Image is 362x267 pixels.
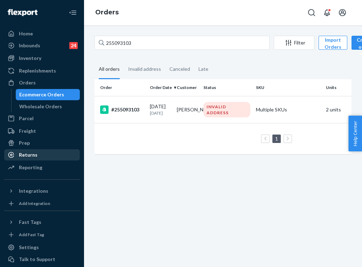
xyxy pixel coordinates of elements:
a: Parcel [4,113,80,124]
div: Fast Tags [19,219,41,226]
div: Customer [177,84,198,90]
button: Close Navigation [66,6,80,20]
td: 2 units [323,96,350,123]
div: [DATE] [150,103,171,116]
div: 24 [69,42,78,49]
div: Parcel [19,115,34,122]
th: SKU [253,79,323,96]
th: Status [201,79,253,96]
div: Orders [19,79,36,86]
a: Replenishments [4,65,80,76]
a: Orders [95,8,119,16]
div: All orders [99,60,120,79]
div: Reporting [19,164,42,171]
button: Import Orders [319,36,347,50]
a: Orders [4,77,80,88]
a: Add Fast Tag [4,231,80,239]
th: Order Date [147,79,174,96]
button: Open Search Box [305,6,319,20]
a: Returns [4,149,80,160]
a: Add Integration [4,199,80,208]
td: Multiple SKUs [253,96,323,123]
th: Order [95,79,147,96]
button: Filter [274,36,314,50]
button: Help Center [348,116,362,151]
div: Add Fast Tag [19,232,44,238]
div: Late [199,60,208,78]
div: Freight [19,128,36,135]
div: Ecommerce Orders [19,91,64,98]
button: Fast Tags [4,217,80,228]
a: Reporting [4,162,80,173]
div: Canceled [169,60,190,78]
p: [DATE] [150,110,171,116]
div: Invalid address [128,60,161,78]
div: Inventory [19,55,41,62]
div: Inbounds [19,42,40,49]
a: Freight [4,125,80,137]
div: Returns [19,151,37,158]
img: Flexport logo [8,9,37,16]
div: Talk to Support [19,256,55,263]
a: Home [4,28,80,39]
button: Integrations [4,185,80,197]
a: Talk to Support [4,254,80,265]
div: Integrations [19,187,48,194]
td: [PERSON_NAME] [174,96,201,123]
div: Add Integration [19,200,50,206]
div: Settings [19,244,39,251]
div: Replenishments [19,67,56,74]
ol: breadcrumbs [90,2,124,23]
div: #255093103 [100,105,144,114]
div: Home [19,30,33,37]
div: INVALID ADDRESS [203,102,250,117]
a: Page 1 is your current page [274,136,279,142]
input: Search orders [95,36,270,50]
a: Inbounds24 [4,40,80,51]
a: Wholesale Orders [16,101,80,112]
a: Settings [4,242,80,253]
a: Inventory [4,53,80,64]
div: Filter [274,39,314,46]
th: Units [323,79,350,96]
a: Ecommerce Orders [16,89,80,100]
div: Prep [19,139,30,146]
div: Wholesale Orders [19,103,62,110]
button: Open account menu [335,6,349,20]
button: Open notifications [320,6,334,20]
a: Prep [4,137,80,149]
